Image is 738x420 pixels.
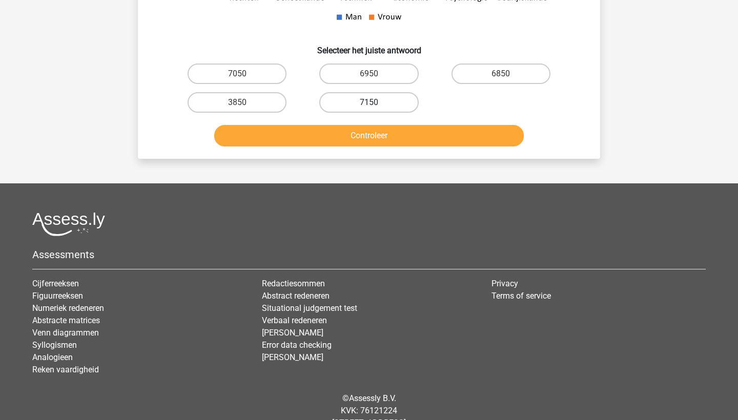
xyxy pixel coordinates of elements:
a: Numeriek redeneren [32,303,104,313]
label: 6950 [319,64,418,84]
a: Syllogismen [32,340,77,350]
a: Figuurreeksen [32,291,83,301]
a: Analogieen [32,352,73,362]
h5: Assessments [32,248,706,261]
a: Reken vaardigheid [32,365,99,374]
a: Verbaal redeneren [262,316,327,325]
label: 7050 [188,64,286,84]
a: [PERSON_NAME] [262,352,323,362]
a: [PERSON_NAME] [262,328,323,338]
label: 3850 [188,92,286,113]
img: Assessly logo [32,212,105,236]
h6: Selecteer het juiste antwoord [154,37,584,55]
button: Controleer [214,125,524,146]
label: 7150 [319,92,418,113]
a: Terms of service [491,291,551,301]
a: Error data checking [262,340,332,350]
a: Redactiesommen [262,279,325,288]
a: Abstracte matrices [32,316,100,325]
a: Venn diagrammen [32,328,99,338]
label: 6850 [452,64,550,84]
a: Situational judgement test [262,303,357,313]
a: Privacy [491,279,518,288]
a: Cijferreeksen [32,279,79,288]
a: Assessly B.V. [349,393,396,403]
a: Abstract redeneren [262,291,330,301]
